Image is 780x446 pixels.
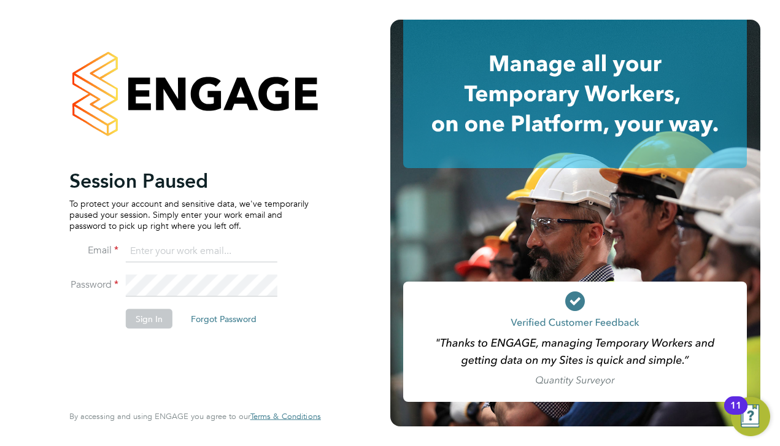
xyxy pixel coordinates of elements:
[730,406,741,421] div: 11
[69,411,321,421] span: By accessing and using ENGAGE you agree to our
[69,168,309,193] h2: Session Paused
[126,309,172,328] button: Sign In
[250,411,321,421] span: Terms & Conditions
[126,240,277,263] input: Enter your work email...
[69,198,309,231] p: To protect your account and sensitive data, we've temporarily paused your session. Simply enter y...
[181,309,266,328] button: Forgot Password
[69,278,118,291] label: Password
[250,412,321,421] a: Terms & Conditions
[731,397,770,436] button: Open Resource Center, 11 new notifications
[69,244,118,256] label: Email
